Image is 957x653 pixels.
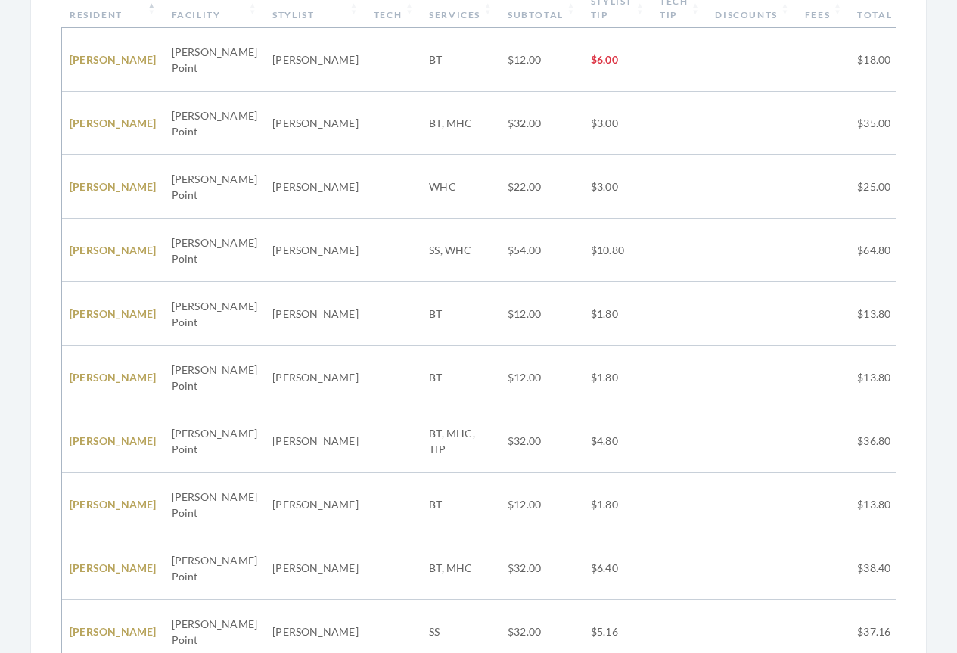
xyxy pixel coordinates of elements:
td: $18.00 [850,28,915,92]
td: BT [421,346,500,409]
td: $1.80 [583,473,652,536]
a: [PERSON_NAME] [70,498,157,511]
td: $22.00 [500,155,583,219]
td: [PERSON_NAME] [265,219,366,282]
td: [PERSON_NAME] [265,409,366,473]
td: [PERSON_NAME] Point [164,536,266,600]
td: [PERSON_NAME] Point [164,155,266,219]
td: BT, MHC, TIP [421,409,500,473]
a: [PERSON_NAME] [70,244,157,257]
a: [PERSON_NAME] [70,561,157,574]
td: $32.00 [500,92,583,155]
td: $1.80 [583,346,652,409]
td: $3.00 [583,92,652,155]
td: $64.80 [850,219,915,282]
td: $6.00 [583,28,652,92]
td: [PERSON_NAME] [265,282,366,346]
a: [PERSON_NAME] [70,625,157,638]
td: $13.80 [850,346,915,409]
a: [PERSON_NAME] [70,117,157,129]
td: BT, MHC [421,536,500,600]
td: [PERSON_NAME] [265,346,366,409]
a: [PERSON_NAME] [70,434,157,447]
td: [PERSON_NAME] Point [164,92,266,155]
td: BT [421,282,500,346]
td: $32.00 [500,536,583,600]
td: BT, MHC [421,92,500,155]
td: [PERSON_NAME] [265,28,366,92]
td: SS, WHC [421,219,500,282]
td: $6.40 [583,536,652,600]
td: $12.00 [500,346,583,409]
td: [PERSON_NAME] Point [164,346,266,409]
a: [PERSON_NAME] [70,180,157,193]
td: BT [421,28,500,92]
a: [PERSON_NAME] [70,307,157,320]
td: $38.40 [850,536,915,600]
td: [PERSON_NAME] [265,155,366,219]
td: $10.80 [583,219,652,282]
td: $12.00 [500,28,583,92]
td: [PERSON_NAME] Point [164,282,266,346]
td: [PERSON_NAME] Point [164,409,266,473]
a: [PERSON_NAME] [70,371,157,384]
td: $4.80 [583,409,652,473]
td: $3.00 [583,155,652,219]
td: $35.00 [850,92,915,155]
td: WHC [421,155,500,219]
td: $12.00 [500,473,583,536]
td: $13.80 [850,473,915,536]
a: [PERSON_NAME] [70,53,157,66]
td: $36.80 [850,409,915,473]
td: [PERSON_NAME] Point [164,28,266,92]
td: $13.80 [850,282,915,346]
td: $32.00 [500,409,583,473]
td: $25.00 [850,155,915,219]
td: BT [421,473,500,536]
td: [PERSON_NAME] [265,473,366,536]
td: [PERSON_NAME] [265,92,366,155]
td: $54.00 [500,219,583,282]
td: [PERSON_NAME] Point [164,219,266,282]
td: [PERSON_NAME] [265,536,366,600]
td: $1.80 [583,282,652,346]
td: $12.00 [500,282,583,346]
td: [PERSON_NAME] Point [164,473,266,536]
